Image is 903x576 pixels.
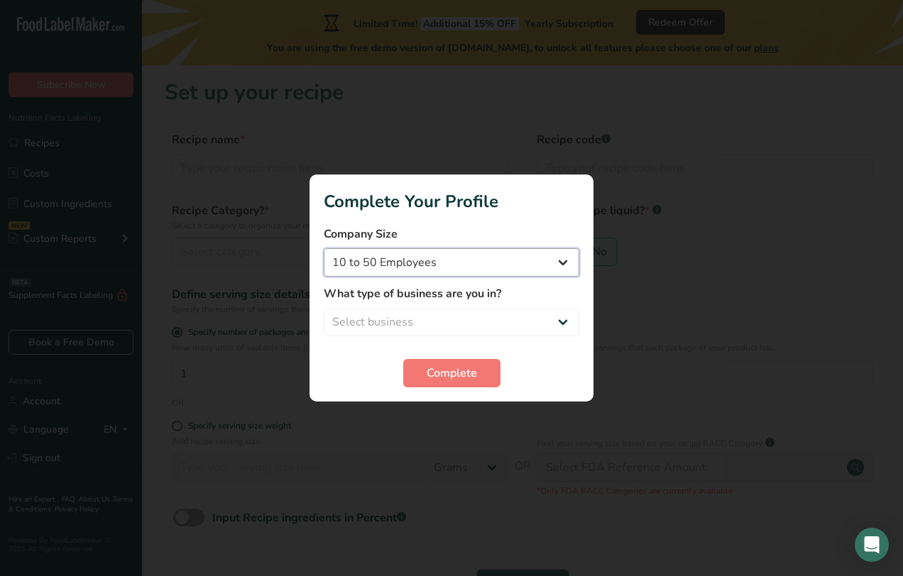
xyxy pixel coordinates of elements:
button: Complete [403,359,500,387]
h1: Complete Your Profile [324,189,579,214]
label: What type of business are you in? [324,285,579,302]
div: Open Intercom Messenger [855,528,889,562]
label: Company Size [324,226,579,243]
span: Complete [427,365,477,382]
